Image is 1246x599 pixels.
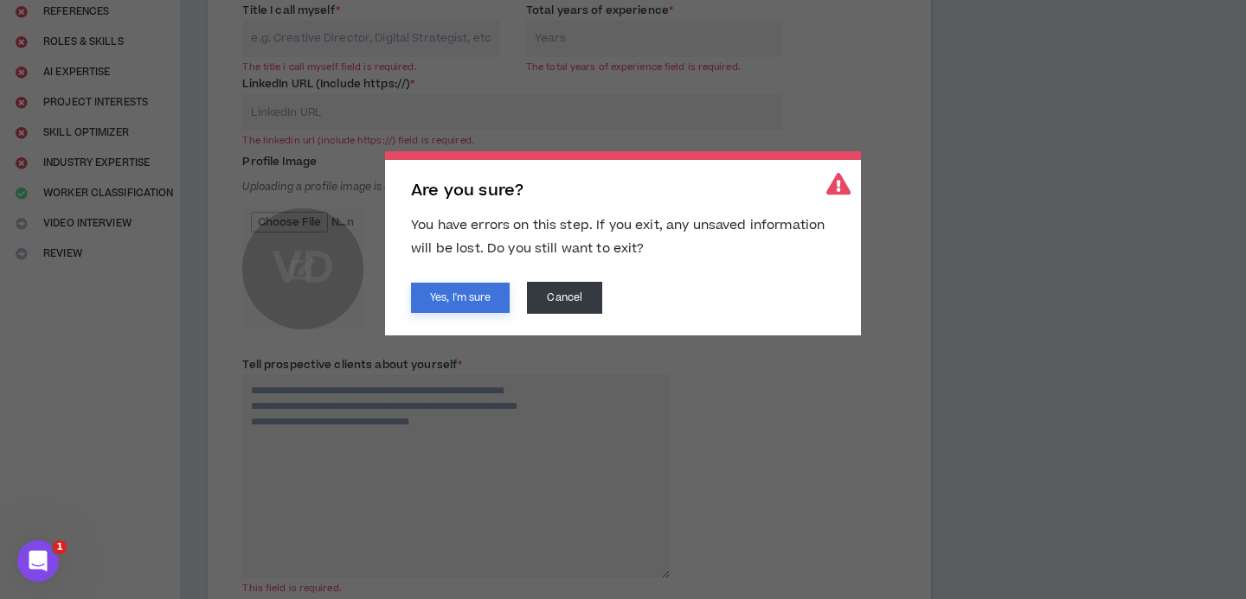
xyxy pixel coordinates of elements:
iframe: Intercom live chat [17,540,59,582]
button: Cancel [527,282,602,314]
span: You have errors on this step. If you exit, any unsaved information will be lost. Do you still wan... [411,216,825,258]
button: Yes, I'm sure [411,283,510,313]
span: 1 [53,540,67,554]
h2: Are you sure? [411,182,835,201]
